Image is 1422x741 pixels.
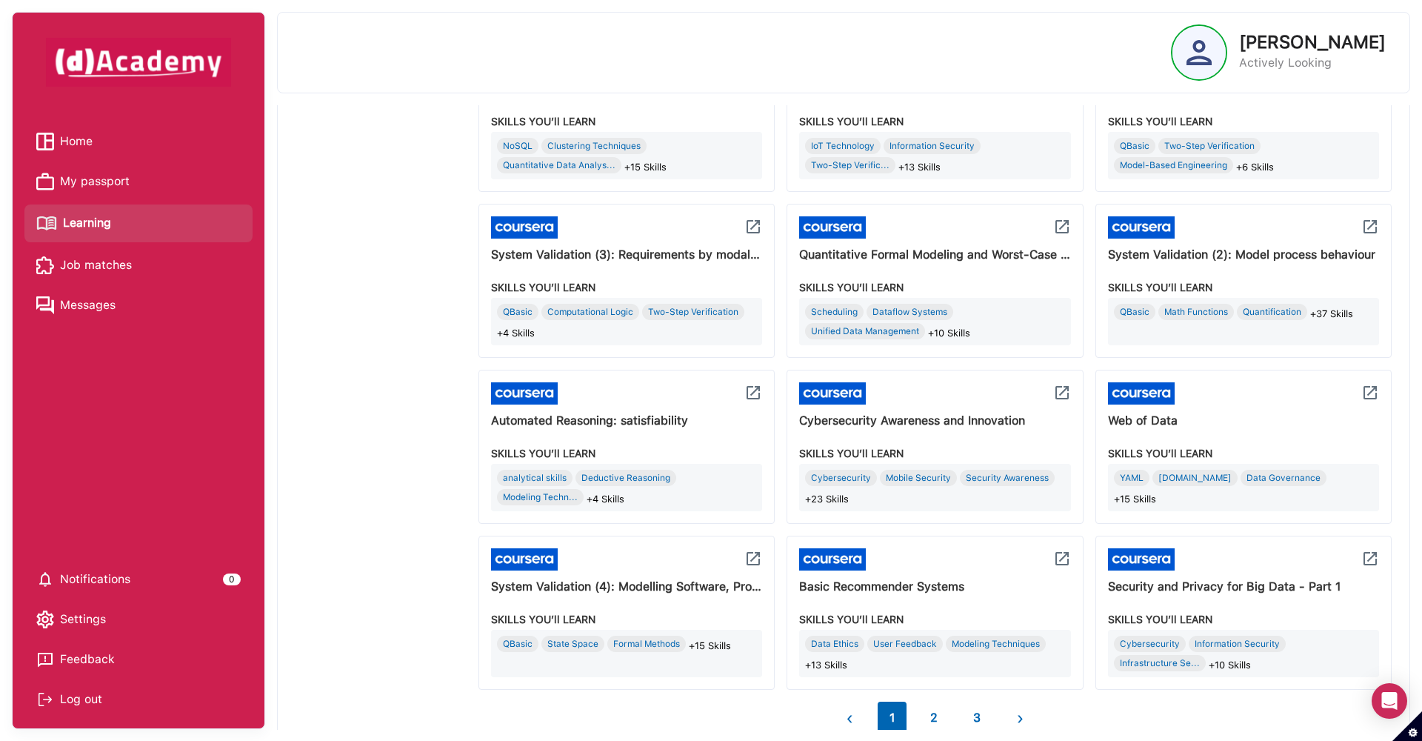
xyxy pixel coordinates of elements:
[799,245,1070,265] div: Quantitative Formal Modeling and Worst-Case Performance Analysis
[587,489,624,510] span: +4 Skills
[1209,655,1251,676] span: +10 Skills
[1158,138,1261,154] div: Two-Step Verification
[60,294,116,316] span: Messages
[1114,138,1155,154] div: QBasic
[799,548,866,571] img: icon
[491,609,762,630] div: SKILLS YOU’ll LEARN
[805,138,881,154] div: IoT Technology
[491,382,558,405] img: icon
[497,489,584,505] div: Modeling Techn...
[60,130,93,153] span: Home
[60,568,130,591] span: Notifications
[1236,157,1274,178] span: +6 Skills
[961,702,992,734] button: 3
[36,688,241,711] div: Log out
[1237,304,1307,320] div: Quantification
[63,212,111,234] span: Learning
[36,133,54,150] img: Home icon
[805,157,895,173] div: Two-Step Verific...
[1186,40,1212,65] img: Profile
[497,304,538,320] div: QBasic
[799,609,1070,630] div: SKILLS YOU’ll LEARN
[491,216,558,239] img: icon
[1114,489,1156,510] span: +15 Skills
[1053,218,1071,236] img: icon
[1114,470,1149,486] div: YAML
[799,277,1070,298] div: SKILLS YOU’ll LEARN
[805,636,864,652] div: Data Ethics
[799,111,1070,132] div: SKILLS YOU’ll LEARN
[1189,636,1286,652] div: Information Security
[223,574,241,585] div: 0
[880,470,957,486] div: Mobile Security
[60,608,106,631] span: Settings
[541,138,647,154] div: Clustering Techniques
[805,489,849,510] span: +23 Skills
[497,138,538,154] div: NoSQL
[36,130,241,153] a: Home iconHome
[1114,636,1186,652] div: Cybersecurity
[1108,245,1379,265] div: System Validation (2): Model process behaviour
[1361,218,1379,236] img: icon
[1392,711,1422,741] button: Set cookie preferences
[491,245,762,265] div: System Validation (3): Requirements by modal formulas
[1108,111,1379,132] div: SKILLS YOU’ll LEARN
[1239,33,1386,51] p: [PERSON_NAME]
[1239,54,1386,72] p: Actively Looking
[1372,683,1407,719] div: Open Intercom Messenger
[834,702,866,734] button: ‹
[36,691,54,708] img: Log out
[497,470,573,486] div: analytical skills
[1114,157,1233,173] div: Model-Based Engineering
[36,173,54,190] img: My passport icon
[491,277,762,298] div: SKILLS YOU’ll LEARN
[607,636,686,652] div: Formal Methods
[884,138,981,154] div: Information Security
[805,655,847,676] span: +13 Skills
[928,323,970,344] span: +10 Skills
[491,548,558,571] img: icon
[36,294,241,316] a: Messages iconMessages
[744,218,762,236] img: icon
[60,254,132,276] span: Job matches
[36,170,241,193] a: My passport iconMy passport
[1108,216,1175,239] img: icon
[946,636,1046,652] div: Modeling Techniques
[36,651,54,668] img: feedback
[960,470,1055,486] div: Security Awareness
[1053,384,1071,402] img: icon
[1108,411,1379,431] div: Web of Data
[541,304,639,320] div: Computational Logic
[1158,304,1234,320] div: Math Functions
[1004,702,1036,734] button: ›
[575,470,676,486] div: Deductive Reasoning
[36,296,54,314] img: Messages icon
[36,256,54,274] img: Job matches icon
[60,170,130,193] span: My passport
[541,636,604,652] div: State Space
[497,636,538,652] div: QBasic
[1152,470,1238,486] div: [DOMAIN_NAME]
[898,157,941,178] span: +13 Skills
[624,157,667,178] span: +15 Skills
[867,636,943,652] div: User Feedback
[491,411,762,431] div: Automated Reasoning: satisfiability
[46,38,231,87] img: dAcademy
[1361,550,1379,568] img: icon
[799,382,866,405] img: icon
[1108,277,1379,298] div: SKILLS YOU’ll LEARN
[36,571,54,588] img: setting
[491,576,762,597] div: System Validation (4): Modelling Software, Protocols, and other behaviour
[1114,304,1155,320] div: QBasic
[491,111,762,132] div: SKILLS YOU’ll LEARN
[805,470,877,486] div: Cybersecurity
[805,323,925,339] div: Unified Data Management
[799,576,1070,597] div: Basic Recommender Systems
[1241,470,1326,486] div: Data Governance
[1053,550,1071,568] img: icon
[497,323,535,344] span: +4 Skills
[1114,655,1206,671] div: Infrastructure Se...
[1108,443,1379,464] div: SKILLS YOU’ll LEARN
[491,443,762,464] div: SKILLS YOU’ll LEARN
[36,210,241,236] a: Learning iconLearning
